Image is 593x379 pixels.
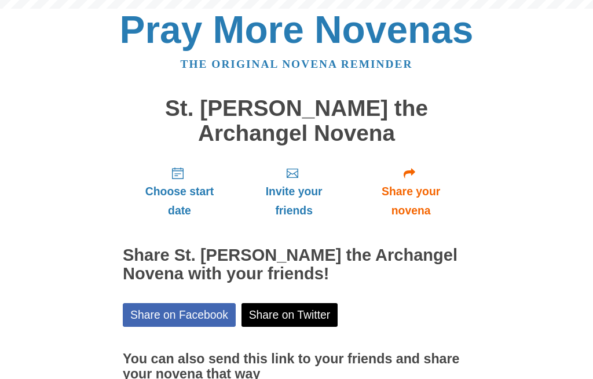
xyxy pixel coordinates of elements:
span: Share your novena [363,182,459,220]
h2: Share St. [PERSON_NAME] the Archangel Novena with your friends! [123,246,470,283]
a: Share on Twitter [241,303,338,327]
a: Share your novena [352,157,470,226]
span: Choose start date [134,182,225,220]
a: The original novena reminder [181,58,413,70]
a: Share on Facebook [123,303,236,327]
h1: St. [PERSON_NAME] the Archangel Novena [123,96,470,145]
span: Invite your friends [248,182,340,220]
a: Invite your friends [236,157,352,226]
a: Choose start date [123,157,236,226]
a: Pray More Novenas [120,8,474,51]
